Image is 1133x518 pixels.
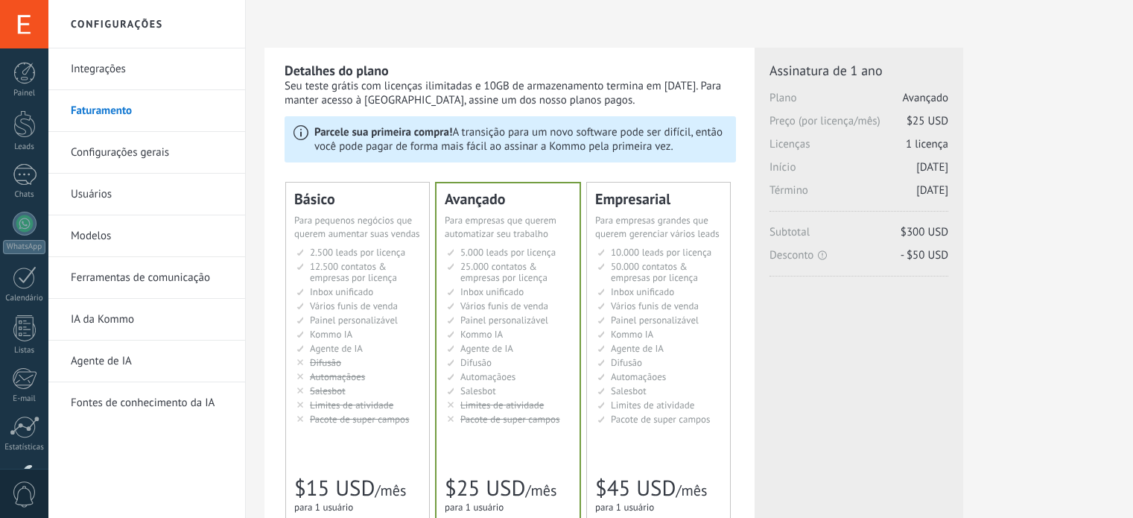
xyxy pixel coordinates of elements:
[769,114,948,137] span: Preço (por licença/mês)
[595,214,720,240] span: Para empresas grandes que querem gerenciar vários leads
[3,190,46,200] div: Chats
[611,413,711,426] span: Pacote de super campos
[310,342,363,355] span: Agente de IA
[71,341,230,382] a: Agente de IA
[71,299,230,341] a: IA da Kommo
[460,328,503,341] span: Kommo IA
[294,501,353,514] span: para 1 usuário
[314,125,452,139] b: Parcele sua primeira compra!
[71,90,230,132] a: Faturamento
[71,132,230,174] a: Configurações gerais
[769,248,948,262] span: Desconto
[48,299,245,341] li: IA da Kommo
[3,443,46,452] div: Estatísticas
[611,314,699,326] span: Painel personalizável
[310,300,398,312] span: Vários funis de venda
[460,399,544,411] span: Limites de atividade
[595,474,676,502] span: $45 USD
[445,474,525,502] span: $25 USD
[48,215,245,257] li: Modelos
[901,225,948,239] span: $300 USD
[769,183,948,206] span: Término
[445,214,556,240] span: Para empresas que querem automatizar seu trabalho
[611,300,699,312] span: Vários funis de venda
[48,257,245,299] li: Ferramentas de comunicação
[310,314,398,326] span: Painel personalizável
[310,260,397,284] span: 12.500 contatos & empresas por licença
[294,474,375,502] span: $15 USD
[769,225,948,248] span: Subtotal
[460,246,556,259] span: 5.000 leads por licença
[314,125,727,154] p: A transição para um novo software pode ser difícil, então você pode pagar de forma mais fácil ao ...
[310,413,410,426] span: Pacote de super campos
[3,142,46,152] div: Leads
[525,481,556,500] span: /mês
[460,413,560,426] span: Pacote de super campos
[294,214,420,240] span: Para pequenos negócios que querem aumentar suas vendas
[595,501,654,514] span: para 1 usuário
[460,342,513,355] span: Agente de IA
[310,356,341,369] span: Difusão
[611,246,711,259] span: 10.000 leads por licença
[3,240,45,254] div: WhatsApp
[310,385,346,397] span: Salesbot
[460,370,515,383] span: Automaçãoes
[460,285,524,298] span: Inbox unificado
[285,62,389,79] b: Detalhes do plano
[3,394,46,404] div: E-mail
[445,192,571,206] div: Avançado
[460,356,492,369] span: Difusão
[769,160,948,183] span: Início
[48,382,245,423] li: Fontes de conhecimento da IA
[611,370,666,383] span: Automaçãoes
[310,285,373,298] span: Inbox unificado
[310,328,352,341] span: Kommo IA
[460,314,548,326] span: Painel personalizável
[460,260,548,284] span: 25.000 contatos & empresas por licença
[3,294,46,303] div: Calendário
[48,132,245,174] li: Configurações gerais
[310,370,365,383] span: Automaçãoes
[3,346,46,356] div: Listas
[611,399,694,411] span: Limites de atividade
[903,91,948,105] span: Avançado
[595,192,722,206] div: Empresarial
[460,385,496,397] span: Salesbot
[906,137,948,151] span: 1 licença
[460,300,548,312] span: Vários funis de venda
[611,342,664,355] span: Agente de IA
[769,62,948,79] span: Assinatura de 1 ano
[48,48,245,90] li: Integrações
[285,79,736,107] div: Seu teste grátis com licenças ilimitadas e 10GB de armazenamento termina em [DATE]. Para manter a...
[611,328,653,341] span: Kommo IA
[375,481,406,500] span: /mês
[676,481,707,500] span: /mês
[71,257,230,299] a: Ferramentas de comunicação
[294,192,421,206] div: Básico
[769,91,948,114] span: Plano
[611,385,647,397] span: Salesbot
[71,382,230,424] a: Fontes de conhecimento da IA
[310,246,405,259] span: 2.500 leads por licença
[611,285,674,298] span: Inbox unificado
[445,501,504,514] span: para 1 usuário
[310,399,393,411] span: Limites de atividade
[901,248,948,262] span: - $50 USD
[611,356,642,369] span: Difusão
[48,341,245,382] li: Agente de IA
[3,89,46,98] div: Painel
[769,137,948,160] span: Licenças
[611,260,698,284] span: 50.000 contatos & empresas por licença
[48,174,245,215] li: Usuários
[71,215,230,257] a: Modelos
[916,183,948,198] span: [DATE]
[916,160,948,174] span: [DATE]
[907,114,948,128] span: $25 USD
[71,48,230,90] a: Integrações
[71,174,230,215] a: Usuários
[48,90,245,132] li: Faturamento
